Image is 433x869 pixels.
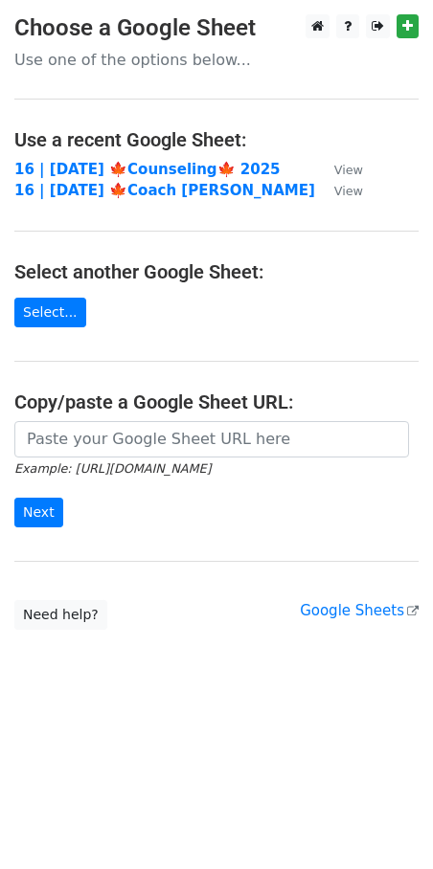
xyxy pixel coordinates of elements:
[14,14,419,42] h3: Choose a Google Sheet
[14,461,211,476] small: Example: [URL][DOMAIN_NAME]
[14,498,63,527] input: Next
[300,602,419,619] a: Google Sheets
[334,163,363,177] small: View
[315,161,363,178] a: View
[14,260,419,283] h4: Select another Google Sheet:
[14,128,419,151] h4: Use a recent Google Sheet:
[14,50,419,70] p: Use one of the options below...
[334,184,363,198] small: View
[14,600,107,630] a: Need help?
[14,298,86,327] a: Select...
[14,390,419,413] h4: Copy/paste a Google Sheet URL:
[14,421,409,457] input: Paste your Google Sheet URL here
[14,182,315,199] a: 16 | [DATE] 🍁Coach [PERSON_NAME]
[315,182,363,199] a: View
[14,161,281,178] a: 16 | [DATE] 🍁Counseling🍁 2025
